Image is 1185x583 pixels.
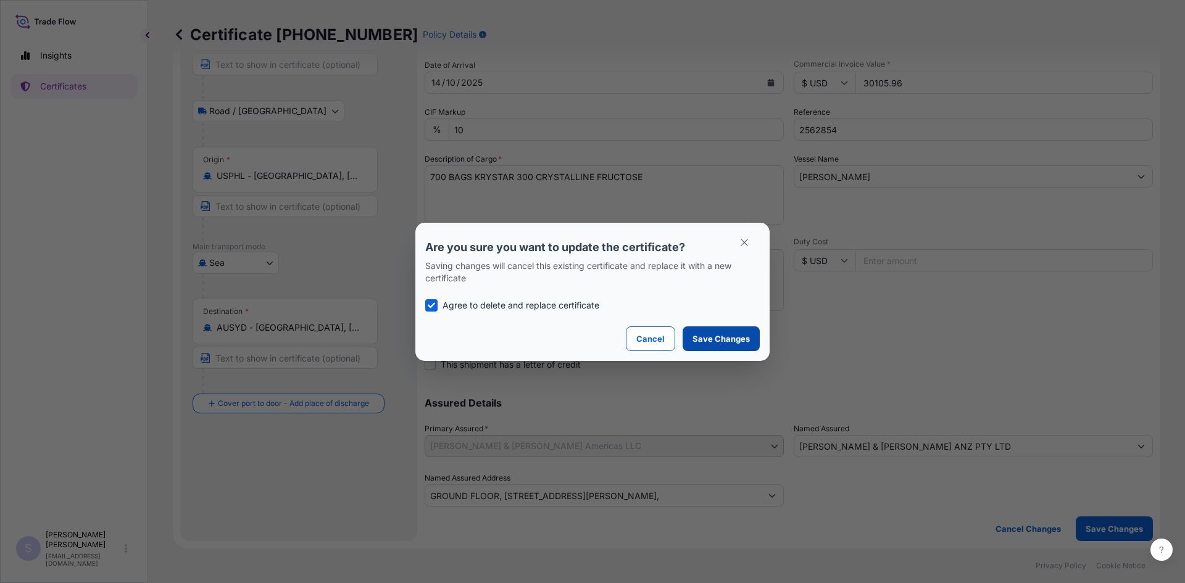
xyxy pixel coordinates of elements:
[636,333,665,345] p: Cancel
[443,299,599,312] p: Agree to delete and replace certificate
[425,260,760,284] p: Saving changes will cancel this existing certificate and replace it with a new certificate
[626,326,675,351] button: Cancel
[692,333,750,345] p: Save Changes
[683,326,760,351] button: Save Changes
[425,240,760,255] p: Are you sure you want to update the certificate?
